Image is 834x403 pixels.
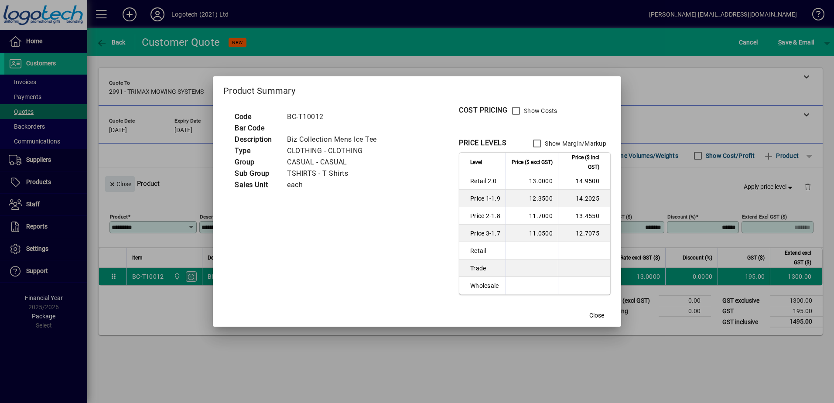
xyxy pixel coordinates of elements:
[283,179,387,191] td: each
[564,153,599,172] span: Price ($ incl GST)
[230,123,283,134] td: Bar Code
[470,264,500,273] span: Trade
[283,157,387,168] td: CASUAL - CASUAL
[470,157,482,167] span: Level
[506,225,558,242] td: 11.0500
[470,246,500,255] span: Retail
[522,106,557,115] label: Show Costs
[230,111,283,123] td: Code
[230,179,283,191] td: Sales Unit
[583,307,611,323] button: Close
[230,134,283,145] td: Description
[283,111,387,123] td: BC-T10012
[470,229,500,238] span: Price 3-1.7
[506,172,558,190] td: 13.0000
[558,190,610,207] td: 14.2025
[506,190,558,207] td: 12.3500
[558,172,610,190] td: 14.9500
[470,194,500,203] span: Price 1-1.9
[470,281,500,290] span: Wholesale
[470,212,500,220] span: Price 2-1.8
[230,145,283,157] td: Type
[506,207,558,225] td: 11.7000
[558,225,610,242] td: 12.7075
[283,168,387,179] td: TSHIRTS - T Shirts
[543,139,606,148] label: Show Margin/Markup
[283,145,387,157] td: CLOTHING - CLOTHING
[470,177,500,185] span: Retail 2.0
[589,311,604,320] span: Close
[230,168,283,179] td: Sub Group
[459,138,506,148] div: PRICE LEVELS
[283,134,387,145] td: Biz Collection Mens Ice Tee
[213,76,621,102] h2: Product Summary
[459,105,507,116] div: COST PRICING
[512,157,553,167] span: Price ($ excl GST)
[558,207,610,225] td: 13.4550
[230,157,283,168] td: Group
